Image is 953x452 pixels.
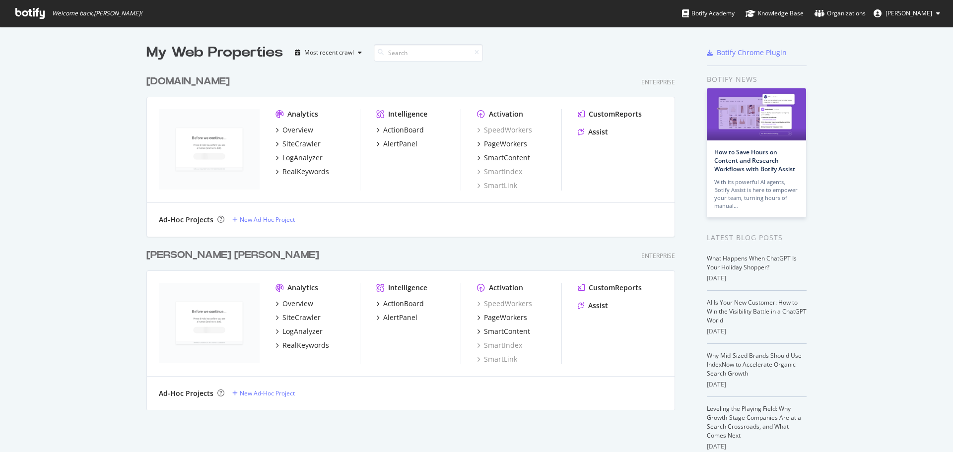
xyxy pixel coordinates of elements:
a: Assist [578,127,608,137]
a: CustomReports [578,109,642,119]
a: Why Mid-Sized Brands Should Use IndexNow to Accelerate Organic Search Growth [707,351,802,378]
div: PageWorkers [484,139,527,149]
div: Analytics [287,283,318,293]
div: [DATE] [707,442,807,451]
div: ActionBoard [383,125,424,135]
div: CustomReports [589,109,642,119]
div: Assist [588,127,608,137]
div: Organizations [815,8,866,18]
div: Botify Chrome Plugin [717,48,787,58]
div: New Ad-Hoc Project [240,215,295,224]
a: Overview [275,125,313,135]
a: What Happens When ChatGPT Is Your Holiday Shopper? [707,254,797,271]
div: Enterprise [641,78,675,86]
a: SmartContent [477,326,530,336]
a: LogAnalyzer [275,326,323,336]
img: ralphlauren.com [159,283,260,363]
span: Joe Ebeling [885,9,932,17]
div: Ad-Hoc Projects [159,215,213,225]
div: Analytics [287,109,318,119]
div: ActionBoard [383,299,424,309]
div: SmartContent [484,326,530,336]
div: LogAnalyzer [282,326,323,336]
div: Assist [588,301,608,311]
div: SiteCrawler [282,313,321,323]
a: Assist [578,301,608,311]
div: Intelligence [388,109,427,119]
div: [PERSON_NAME] [PERSON_NAME] [146,248,319,262]
div: [DATE] [707,380,807,389]
div: Knowledge Base [746,8,804,18]
a: ActionBoard [376,299,424,309]
a: SmartLink [477,181,517,191]
div: Botify Academy [682,8,735,18]
a: SpeedWorkers [477,299,532,309]
a: SiteCrawler [275,313,321,323]
a: ActionBoard [376,125,424,135]
a: New Ad-Hoc Project [232,389,295,397]
a: LogAnalyzer [275,153,323,163]
div: [DATE] [707,327,807,336]
a: SmartLink [477,354,517,364]
div: [DOMAIN_NAME] [146,74,230,89]
a: AI Is Your New Customer: How to Win the Visibility Battle in a ChatGPT World [707,298,807,324]
div: LogAnalyzer [282,153,323,163]
div: Enterprise [641,252,675,260]
div: PageWorkers [484,313,527,323]
div: Overview [282,299,313,309]
a: Botify Chrome Plugin [707,48,787,58]
a: New Ad-Hoc Project [232,215,295,224]
a: SiteCrawler [275,139,321,149]
a: Overview [275,299,313,309]
div: SiteCrawler [282,139,321,149]
div: AlertPanel [383,313,417,323]
div: Ad-Hoc Projects [159,388,213,398]
div: CustomReports [589,283,642,293]
a: How to Save Hours on Content and Research Workflows with Botify Assist [714,148,795,173]
a: AlertPanel [376,139,417,149]
div: SmartContent [484,153,530,163]
a: AlertPanel [376,313,417,323]
div: grid [146,63,683,410]
div: Activation [489,109,523,119]
a: SmartIndex [477,340,522,350]
button: [PERSON_NAME] [866,5,948,21]
a: RealKeywords [275,167,329,177]
div: With its powerful AI agents, Botify Assist is here to empower your team, turning hours of manual… [714,178,799,210]
div: Botify news [707,74,807,85]
img: ralphlauren.ca [159,109,260,190]
input: Search [374,44,483,62]
div: Latest Blog Posts [707,232,807,243]
a: [PERSON_NAME] [PERSON_NAME] [146,248,323,262]
div: New Ad-Hoc Project [240,389,295,397]
div: Activation [489,283,523,293]
div: RealKeywords [282,340,329,350]
div: RealKeywords [282,167,329,177]
a: SmartIndex [477,167,522,177]
a: CustomReports [578,283,642,293]
div: Most recent crawl [304,50,354,56]
div: Overview [282,125,313,135]
a: Leveling the Playing Field: Why Growth-Stage Companies Are at a Search Crossroads, and What Comes... [707,404,801,440]
div: Intelligence [388,283,427,293]
a: RealKeywords [275,340,329,350]
a: SpeedWorkers [477,125,532,135]
div: [DATE] [707,274,807,283]
a: PageWorkers [477,139,527,149]
div: AlertPanel [383,139,417,149]
a: PageWorkers [477,313,527,323]
span: Welcome back, [PERSON_NAME] ! [52,9,142,17]
a: SmartContent [477,153,530,163]
button: Most recent crawl [291,45,366,61]
div: My Web Properties [146,43,283,63]
img: How to Save Hours on Content and Research Workflows with Botify Assist [707,88,806,140]
a: [DOMAIN_NAME] [146,74,234,89]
